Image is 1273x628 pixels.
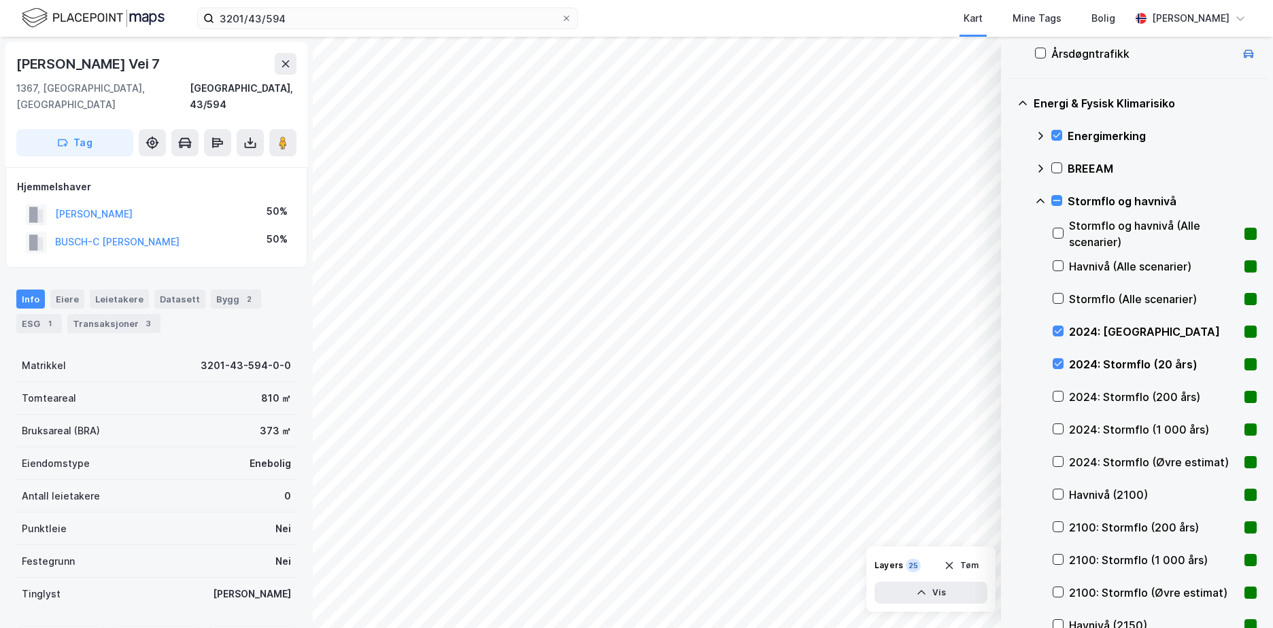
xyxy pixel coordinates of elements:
div: Hjemmelshaver [17,179,296,195]
div: 0 [284,488,291,504]
div: 2100: Stormflo (200 års) [1069,519,1239,536]
div: [GEOGRAPHIC_DATA], 43/594 [190,80,296,113]
div: Festegrunn [22,553,75,570]
div: 50% [267,231,288,247]
div: Matrikkel [22,357,66,374]
div: [PERSON_NAME] Vei 7 [16,53,163,75]
div: 2024: Stormflo (20 års) [1069,356,1239,372]
div: [PERSON_NAME] [213,586,291,602]
button: Vis [875,582,987,604]
div: 2024: Stormflo (200 års) [1069,389,1239,405]
div: Energi & Fysisk Klimarisiko [1034,95,1257,111]
img: logo.f888ab2527a4732fd821a326f86c7f29.svg [22,6,165,30]
div: Havnivå (2100) [1069,487,1239,503]
iframe: Chat Widget [1205,563,1273,628]
div: Datasett [154,290,205,309]
div: Bruksareal (BRA) [22,423,100,439]
div: Energimerking [1068,128,1257,144]
div: 3201-43-594-0-0 [201,357,291,374]
div: Stormflo og havnivå (Alle scenarier) [1069,217,1239,250]
div: Nei [275,553,291,570]
div: 25 [906,559,921,572]
div: 1 [43,317,56,330]
div: 2 [242,292,256,306]
div: 2100: Stormflo (1 000 års) [1069,552,1239,568]
div: Tomteareal [22,390,76,406]
input: Søk på adresse, matrikkel, gårdeiere, leietakere eller personer [214,8,561,29]
div: 2024: Stormflo (Øvre estimat) [1069,454,1239,470]
div: 50% [267,203,288,220]
div: Antall leietakere [22,488,100,504]
div: Årsdøgntrafikk [1051,46,1235,62]
div: 2024: [GEOGRAPHIC_DATA] [1069,324,1239,340]
div: Bygg [211,290,261,309]
div: Leietakere [90,290,149,309]
div: Havnivå (Alle scenarier) [1069,258,1239,275]
div: Bolig [1091,10,1115,27]
div: Mine Tags [1013,10,1062,27]
div: 2024: Stormflo (1 000 års) [1069,421,1239,438]
button: Tøm [935,555,987,576]
div: 373 ㎡ [260,423,291,439]
div: Layers [875,560,903,571]
div: Tinglyst [22,586,61,602]
div: [PERSON_NAME] [1152,10,1229,27]
div: BREEAM [1068,160,1257,177]
button: Tag [16,129,133,156]
div: Eiere [50,290,84,309]
div: Eiendomstype [22,455,90,472]
div: ESG [16,314,62,333]
div: 1367, [GEOGRAPHIC_DATA], [GEOGRAPHIC_DATA] [16,80,190,113]
div: 2100: Stormflo (Øvre estimat) [1069,585,1239,601]
div: Kart [964,10,983,27]
div: 810 ㎡ [261,390,291,406]
div: Stormflo og havnivå [1068,193,1257,209]
div: Stormflo (Alle scenarier) [1069,291,1239,307]
div: Enebolig [250,455,291,472]
div: Info [16,290,45,309]
div: Nei [275,521,291,537]
div: Transaksjoner [67,314,160,333]
div: 3 [141,317,155,330]
div: Punktleie [22,521,67,537]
